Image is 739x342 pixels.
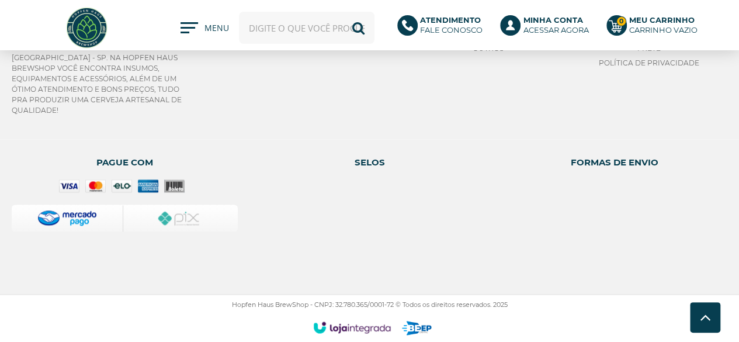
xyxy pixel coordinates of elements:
[239,12,375,44] input: Digite o que você procura
[204,22,227,40] span: MENU
[12,145,238,179] span: Pague com
[629,15,695,25] b: Meu Carrinho
[397,15,489,41] a: AtendimentoFale conosco
[302,316,402,338] a: Loja Integrada
[241,179,504,271] li: ​
[302,316,402,338] img: Logomarca Loja Integrada
[523,15,588,35] p: Acessar agora
[158,211,199,226] img: Pix
[420,15,483,35] p: Fale conosco
[402,321,432,335] a: Agencia de Marketing Digital e Planejamento – São Paulo
[256,145,483,179] span: Selos
[38,210,96,226] img: proxy-mercadopago-v1
[523,15,582,25] b: Minha Conta
[402,321,432,335] img: logo-beep-digital.png
[59,179,79,192] i: visa
[599,58,699,67] a: Política de privacidade
[181,22,227,34] button: MENU
[629,25,698,35] div: Carrinho Vazio
[342,12,374,44] button: Buscar
[65,6,109,50] img: Hopfen Haus BrewShop
[500,15,595,41] a: Minha ContaAcessar agora
[164,179,185,192] i: boleto
[12,21,185,116] p: Hopfen Haus BrewShop - Compre Malte, Lúpulo, Levedura e Acessórios para sua Cerveja Artesanal. Lo...
[12,300,727,309] p: Hopfen Haus BrewShop - CNPJ: 32.780.365/0001-72 © Todos os direitos reservados. 2025
[420,15,481,25] b: Atendimento
[85,179,106,192] i: mastercard
[138,179,158,192] i: amex
[616,16,626,26] strong: 0
[112,179,132,192] i: elo
[501,145,727,179] span: Formas de envio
